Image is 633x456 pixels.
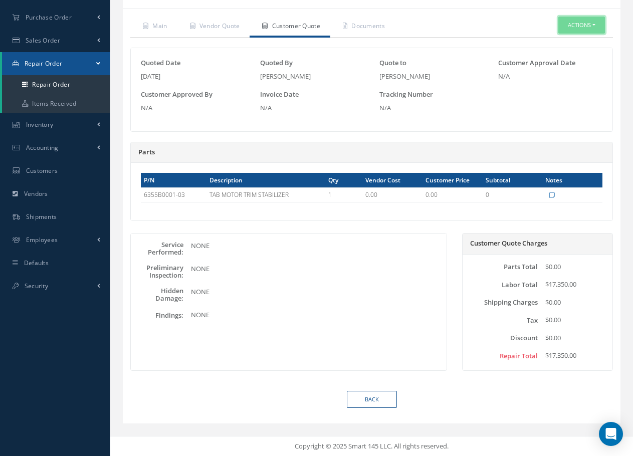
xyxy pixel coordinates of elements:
[141,58,180,68] label: Quoted Date
[545,262,605,272] div: $0.00
[463,281,538,289] label: Labor Total
[26,143,59,152] span: Accounting
[183,241,447,256] div: NONE
[131,264,183,279] label: Preliminary Inspection:
[141,90,213,100] label: Customer Approved By
[138,148,605,156] h5: Parts
[260,72,364,82] div: [PERSON_NAME]
[206,173,325,188] th: Description
[183,310,447,320] div: NONE
[463,352,538,360] label: Repair Total
[330,17,395,38] a: Documents
[131,241,183,256] label: Service Performed:
[25,59,63,68] span: Repair Order
[483,173,543,188] th: Subtotal
[545,351,605,361] div: $17,350.00
[379,90,433,100] label: Tracking Number
[2,75,110,94] a: Repair Order
[423,173,483,188] th: Customer Price
[120,441,623,451] div: Copyright © 2025 Smart 145 LLC. All rights reserved.
[26,212,57,221] span: Shipments
[2,94,110,113] a: Items Received
[24,259,49,267] span: Defaults
[260,103,364,113] div: N/A
[131,312,183,319] label: Findings:
[463,263,538,271] label: Parts Total
[463,299,538,306] label: Shipping Charges
[558,17,605,34] button: Actions
[423,188,483,202] td: 0.00
[463,317,538,324] label: Tax
[347,391,397,408] a: Back
[26,236,58,244] span: Employees
[24,189,48,198] span: Vendors
[25,282,48,290] span: Security
[498,58,575,68] label: Customer Approval Date
[538,280,613,290] div: $17,350.00
[183,287,447,302] div: NONE
[130,17,177,38] a: Main
[538,333,613,343] div: $0.00
[542,173,602,188] th: Notes
[141,103,245,113] div: N/A
[498,72,602,82] div: N/A
[325,188,362,202] td: 1
[250,17,330,38] a: Customer Quote
[260,90,299,100] label: Invoice Date
[26,13,72,22] span: Purchase Order
[26,166,58,175] span: Customers
[463,334,538,342] label: Discount
[599,422,623,446] div: Open Intercom Messenger
[26,120,54,129] span: Inventory
[483,188,543,202] td: 0
[177,17,250,38] a: Vendor Quote
[260,58,293,68] label: Quoted By
[141,188,206,202] td: 6355B0001-03
[2,52,110,75] a: Repair Order
[362,173,423,188] th: Vendor Cost
[538,315,613,325] div: $0.00
[538,298,613,308] div: $0.00
[470,240,605,248] h5: Customer Quote Charges
[325,173,362,188] th: Qty
[26,36,60,45] span: Sales Order
[141,72,245,82] div: [DATE]
[379,103,484,113] div: N/A
[206,188,325,202] td: TAB MOTOR TRIM STABILIZER
[379,72,484,82] div: [PERSON_NAME]
[131,287,183,302] label: Hidden Damage:
[362,188,423,202] td: 0.00
[183,264,447,279] div: NONE
[379,58,406,68] label: Quote to
[141,173,206,188] th: P/N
